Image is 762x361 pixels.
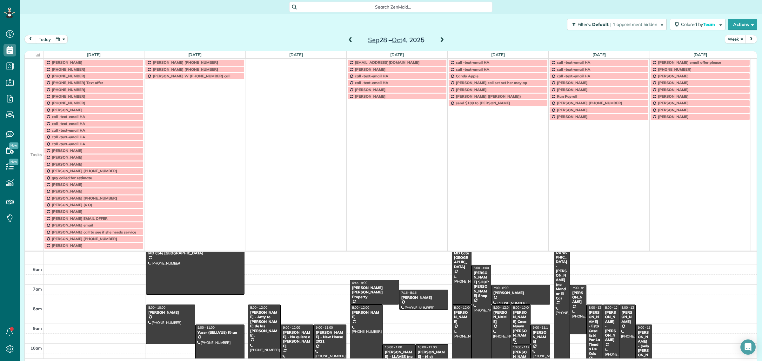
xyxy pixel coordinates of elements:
span: 8:00 - 12:00 [621,305,638,310]
span: [PERSON_NAME] [52,162,83,167]
a: [DATE] [289,52,303,57]
div: [PERSON_NAME] [401,295,446,300]
span: [PERSON_NAME] [355,87,386,92]
button: today [36,35,54,43]
span: [PHONE_NUMBER] [658,67,692,72]
div: [PERSON_NAME] [493,310,509,324]
span: Filters: [578,22,591,27]
span: 8:00 - 10:00 [513,305,530,310]
span: [PHONE_NUMBER] [52,87,85,92]
span: [PERSON_NAME] [658,101,689,105]
span: guy called for estimate [52,175,92,180]
span: 9:00 - 12:00 [283,325,300,330]
span: [PERSON_NAME] [PHONE_NUMBER] [52,196,117,200]
button: prev [24,35,37,43]
a: [DATE] [693,52,707,57]
div: [DEMOGRAPHIC_DATA] - [PERSON_NAME] (no Mandar El Ca) [556,246,568,301]
button: next [745,35,757,43]
span: call -text-email HA [52,128,85,133]
div: MD Cote [GEOGRAPHIC_DATA] [148,251,243,255]
span: 8am [33,306,42,311]
span: 10:00 - 11:00 [513,345,532,349]
span: call -text-email HA [52,135,85,139]
span: [PERSON_NAME] [52,148,83,153]
span: 10:00 - 1:00 [385,345,402,349]
span: 9:00 - 11:45 [638,325,655,330]
span: 10am [30,345,42,351]
span: [PERSON_NAME] [52,209,83,214]
span: 9:00 - 11:00 [197,325,215,330]
span: [PERSON_NAME] email [52,223,93,227]
span: [PERSON_NAME] [658,87,689,92]
span: 6:00 - 4:00 [474,266,489,270]
span: call -text-email HA [355,80,388,85]
span: [PERSON_NAME] call set set her may ap [456,80,527,85]
span: 7:15 - 8:15 [401,291,417,295]
span: Team [703,22,716,27]
span: 9:00 - 11:15 [533,325,550,330]
div: [PERSON_NAME] [148,310,193,315]
span: send $189 to [PERSON_NAME] [456,101,510,105]
span: call -text-email HA [456,60,489,65]
div: [PERSON_NAME] - No quiere a [PERSON_NAME] [283,330,311,349]
span: call -text-email HA [52,141,85,146]
div: [PERSON_NAME] [PERSON_NAME] Property [352,286,397,299]
button: Colored byTeam [670,19,725,30]
span: [PERSON_NAME] [658,80,689,85]
span: [PHONE_NUMBER] [52,101,85,105]
span: [PERSON_NAME] W [PHONE_NUMBER] call [153,74,230,78]
span: 8:00 - 10:00 [148,305,165,310]
span: [PERSON_NAME] [PHONE_NUMBER] [557,101,622,105]
span: [PERSON_NAME] [456,87,487,92]
span: [PHONE_NUMBER] Text offer [52,80,103,85]
span: [PERSON_NAME] [658,114,689,119]
span: Run Payroll [557,94,577,99]
span: 8:00 - 12:00 [454,305,471,310]
a: [DATE] [390,52,404,57]
span: New [9,159,18,165]
span: [PHONE_NUMBER] [52,67,85,72]
span: 7:00 - 9:30 [572,286,587,290]
div: [PERSON_NAME] [532,330,548,344]
span: 9:00 - 11:00 [316,325,333,330]
span: Candy Apple [456,74,478,78]
span: Sep [368,36,379,44]
span: call -text-email HA [557,74,590,78]
span: Colored by [681,22,717,27]
span: call -text-email HA [557,60,590,65]
span: [PERSON_NAME] [557,87,588,92]
span: Default [592,22,609,27]
a: [DATE] [87,52,101,57]
span: 10:00 - 12:00 [418,345,437,349]
span: [PERSON_NAME] email offer please [658,60,721,65]
span: [PHONE_NUMBER] [52,94,85,99]
span: | 1 appointment hidden [610,22,657,27]
span: 8:00 - 12:00 [605,305,622,310]
span: [PERSON_NAME] EMAIL OFFER [52,216,108,221]
span: [PERSON_NAME] [PHONE_NUMBER] [153,60,218,65]
a: [DATE] [188,52,202,57]
div: [PERSON_NAME] Casa Nueva [PERSON_NAME] [513,310,529,342]
button: Week [725,35,746,43]
div: [PERSON_NAME] - Anty to [PERSON_NAME] de las [PERSON_NAME]. [250,310,279,338]
span: [PHONE_NUMBER] [52,74,85,78]
span: [PERSON_NAME] [355,67,386,72]
span: New [9,142,18,149]
div: [PERSON_NAME] - Esta Casa Está Por La Tienda De Kols [588,310,601,356]
span: [PERSON_NAME] [52,60,83,65]
span: 8:00 - 12:00 [352,305,369,310]
span: call -text-email HA [355,74,388,78]
div: [PERSON_NAME] - (6 o) [417,350,446,359]
button: Actions [728,19,757,30]
span: [PERSON_NAME] [52,155,83,160]
span: [PERSON_NAME] [52,108,83,112]
div: [PERSON_NAME] [621,310,634,324]
span: 8:00 - 12:00 [250,305,267,310]
div: [PERSON_NAME] - New House 2021 [315,330,344,344]
span: [PERSON_NAME] [557,114,588,119]
span: 7:00 - 8:00 [493,286,509,290]
h2: 28 – 4, 2025 [357,36,436,43]
span: [PERSON_NAME] [PHONE_NUMBER] [52,236,117,241]
span: [PERSON_NAME] [355,94,386,99]
span: 6am [33,267,42,272]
